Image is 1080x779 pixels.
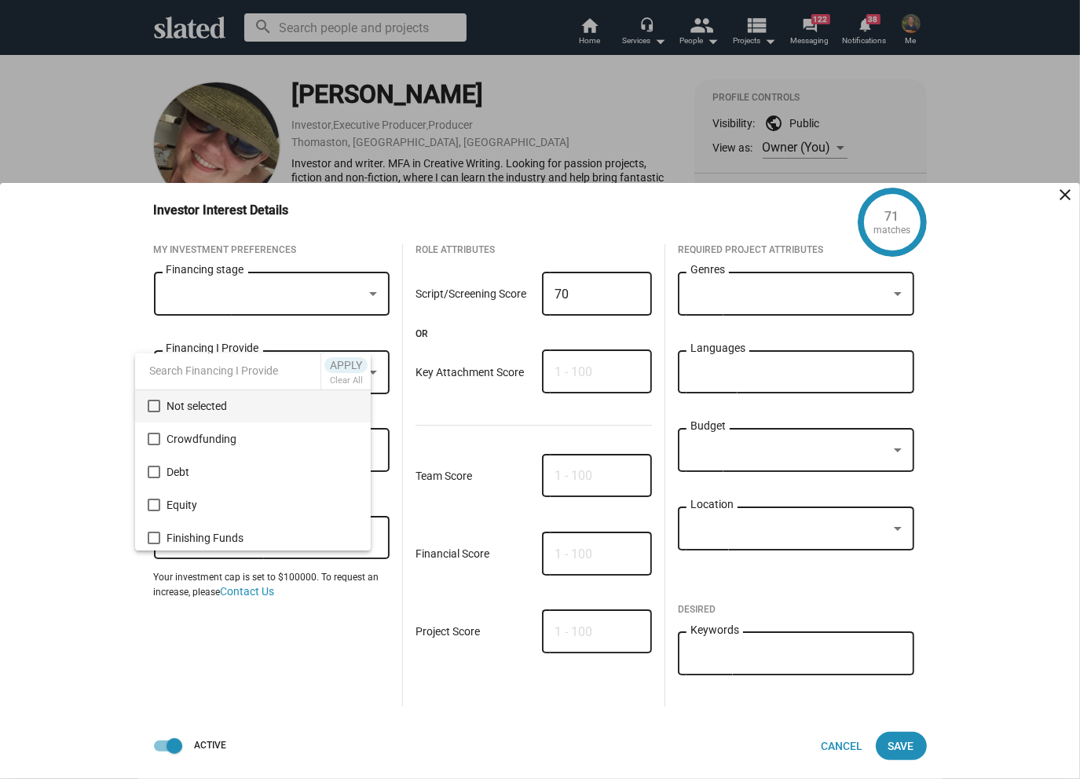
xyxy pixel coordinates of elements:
span: Not selected [167,389,359,422]
button: Apply [324,357,368,373]
span: Equity [167,488,359,521]
button: Clear All [324,373,368,389]
span: Crowdfunding [167,422,359,455]
span: Finishing Funds [167,521,359,554]
span: Debt [167,455,359,488]
span: Apply [330,357,362,373]
input: Search Financing I Provide [135,352,321,389]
